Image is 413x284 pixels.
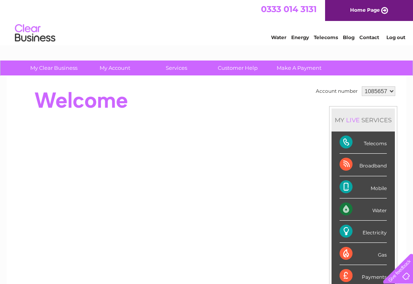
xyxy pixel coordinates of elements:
[204,61,271,75] a: Customer Help
[340,176,387,198] div: Mobile
[359,34,379,40] a: Contact
[340,198,387,221] div: Water
[291,34,309,40] a: Energy
[271,34,286,40] a: Water
[143,61,210,75] a: Services
[344,116,361,124] div: LIVE
[386,34,405,40] a: Log out
[340,154,387,176] div: Broadband
[17,4,398,39] div: Clear Business is a trading name of Verastar Limited (registered in [GEOGRAPHIC_DATA] No. 3667643...
[261,4,317,14] a: 0333 014 3131
[314,34,338,40] a: Telecoms
[340,221,387,243] div: Electricity
[21,61,87,75] a: My Clear Business
[343,34,355,40] a: Blog
[266,61,332,75] a: Make A Payment
[340,243,387,265] div: Gas
[314,84,360,98] td: Account number
[15,21,56,46] img: logo.png
[82,61,148,75] a: My Account
[340,132,387,154] div: Telecoms
[332,109,395,132] div: MY SERVICES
